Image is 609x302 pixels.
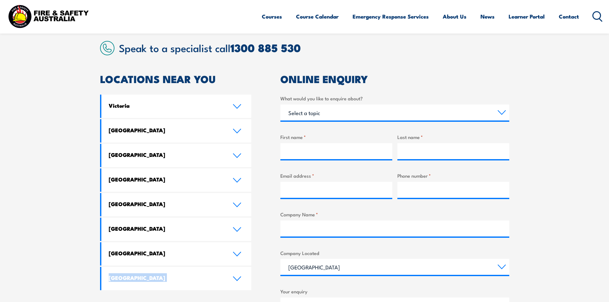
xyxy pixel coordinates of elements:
label: Company Located [280,249,509,257]
a: [GEOGRAPHIC_DATA] [101,267,252,290]
label: First name [280,133,392,141]
h4: Victoria [109,102,223,109]
a: Course Calendar [296,8,339,25]
h2: Speak to a specialist call [119,42,509,53]
label: Email address [280,172,392,179]
a: [GEOGRAPHIC_DATA] [101,168,252,192]
h2: ONLINE ENQUIRY [280,74,509,83]
a: Learner Portal [509,8,545,25]
label: What would you like to enquire about? [280,95,509,102]
label: Your enquiry [280,288,509,295]
a: 1300 885 530 [230,39,301,56]
h4: [GEOGRAPHIC_DATA] [109,274,223,281]
h2: LOCATIONS NEAR YOU [100,74,252,83]
h4: [GEOGRAPHIC_DATA] [109,200,223,207]
a: Contact [559,8,579,25]
a: [GEOGRAPHIC_DATA] [101,193,252,216]
h4: [GEOGRAPHIC_DATA] [109,127,223,134]
a: Emergency Response Services [353,8,429,25]
h4: [GEOGRAPHIC_DATA] [109,151,223,158]
a: Victoria [101,95,252,118]
a: [GEOGRAPHIC_DATA] [101,119,252,143]
label: Last name [397,133,509,141]
a: News [480,8,495,25]
a: [GEOGRAPHIC_DATA] [101,144,252,167]
h4: [GEOGRAPHIC_DATA] [109,250,223,257]
a: [GEOGRAPHIC_DATA] [101,242,252,266]
label: Phone number [397,172,509,179]
a: About Us [443,8,466,25]
h4: [GEOGRAPHIC_DATA] [109,225,223,232]
a: Courses [262,8,282,25]
label: Company Name [280,211,509,218]
h4: [GEOGRAPHIC_DATA] [109,176,223,183]
a: [GEOGRAPHIC_DATA] [101,218,252,241]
